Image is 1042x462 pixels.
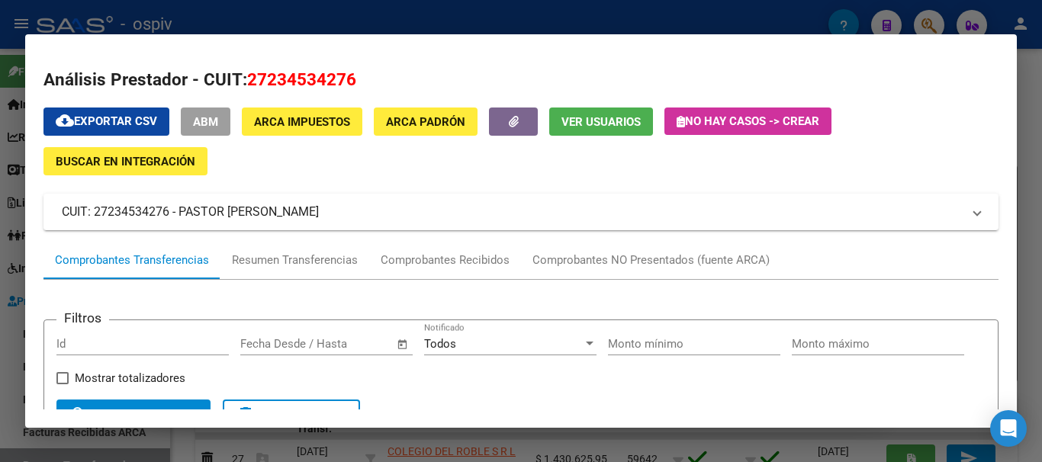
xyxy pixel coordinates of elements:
mat-icon: delete [236,405,255,423]
span: Buscar Registros [70,408,197,422]
span: Todos [424,337,456,351]
button: Borrar Filtros [223,399,360,430]
input: Fecha inicio [240,337,302,351]
span: Borrar Filtros [236,408,346,422]
span: Ver Usuarios [561,115,641,129]
mat-expansion-panel-header: CUIT: 27234534276 - PASTOR [PERSON_NAME] [43,194,999,230]
input: Fecha fin [316,337,390,351]
h2: Análisis Prestador - CUIT: [43,67,999,93]
span: Buscar en Integración [56,155,195,168]
h3: Filtros [56,308,109,328]
span: No hay casos -> Crear [677,114,819,128]
button: ARCA Padrón [374,107,478,136]
span: ARCA Padrón [386,115,465,129]
button: Exportar CSV [43,107,169,136]
div: Comprobantes Recibidos [381,252,510,269]
button: Buscar en Integración [43,147,207,175]
mat-icon: cloud_download [56,111,74,130]
button: Buscar Registros [56,399,211,430]
span: 27234534276 [247,69,356,89]
button: Ver Usuarios [549,107,653,136]
span: ARCA Impuestos [254,115,350,129]
button: ARCA Impuestos [242,107,362,136]
div: Comprobantes Transferencias [55,252,209,269]
button: No hay casos -> Crear [664,107,831,135]
mat-icon: search [70,405,88,423]
span: Exportar CSV [56,114,157,128]
div: Open Intercom Messenger [990,410,1027,447]
div: Comprobantes NO Presentados (fuente ARCA) [532,252,770,269]
button: ABM [181,107,230,136]
mat-panel-title: CUIT: 27234534276 - PASTOR [PERSON_NAME] [62,203,962,221]
button: Open calendar [394,335,412,353]
span: ABM [193,115,218,129]
span: Mostrar totalizadores [75,369,185,387]
div: Resumen Transferencias [232,252,358,269]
